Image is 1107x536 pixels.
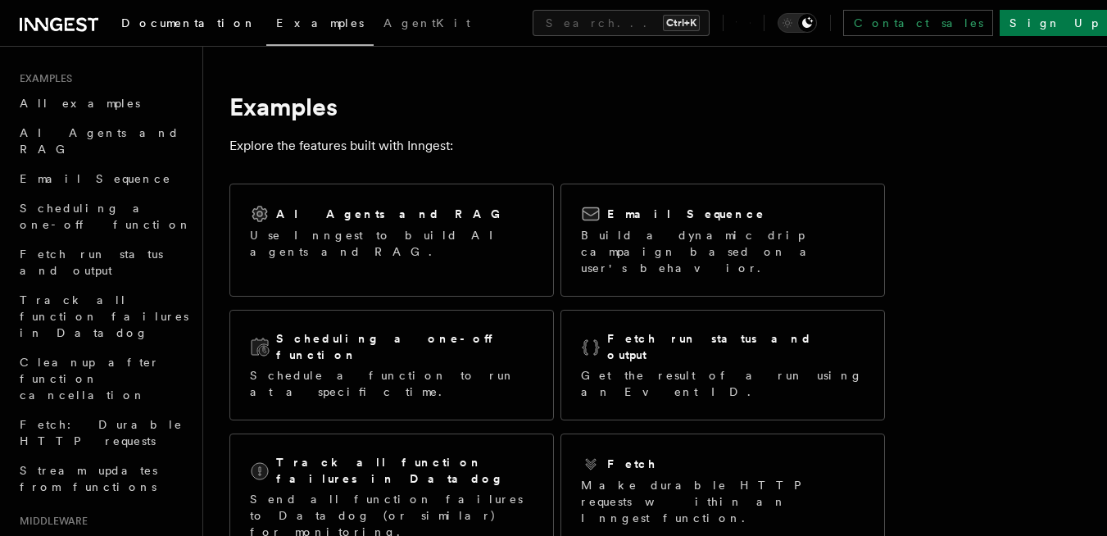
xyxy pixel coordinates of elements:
a: Fetch run status and output [13,239,193,285]
a: Fetch: Durable HTTP requests [13,410,193,456]
p: Schedule a function to run at a specific time. [250,367,533,400]
span: Cleanup after function cancellation [20,356,160,402]
a: Email Sequence [13,164,193,193]
span: AgentKit [383,16,470,30]
kbd: Ctrl+K [663,15,700,31]
h2: Email Sequence [607,206,765,222]
span: All examples [20,97,140,110]
p: Explore the features built with Inngest: [229,134,885,157]
h2: Scheduling a one-off function [276,330,533,363]
p: Use Inngest to build AI agents and RAG. [250,227,533,260]
a: Stream updates from functions [13,456,193,502]
span: AI Agents and RAG [20,126,179,156]
a: Examples [266,5,374,46]
span: Examples [276,16,364,30]
a: Fetch run status and outputGet the result of a run using an Event ID. [560,310,885,420]
h2: Track all function failures in Datadog [276,454,533,487]
span: Examples [13,72,72,85]
a: AI Agents and RAGUse Inngest to build AI agents and RAG. [229,184,554,297]
span: Middleware [13,515,88,528]
p: Build a dynamic drip campaign based on a user's behavior. [581,227,864,276]
span: Stream updates from functions [20,464,157,493]
button: Search...Ctrl+K [533,10,710,36]
a: AgentKit [374,5,480,44]
h1: Examples [229,92,885,121]
a: Track all function failures in Datadog [13,285,193,347]
span: Fetch run status and output [20,248,163,277]
span: Documentation [121,16,256,30]
p: Make durable HTTP requests within an Inngest function. [581,477,864,526]
a: All examples [13,89,193,118]
p: Get the result of a run using an Event ID. [581,367,864,400]
a: AI Agents and RAG [13,118,193,164]
span: Email Sequence [20,172,171,185]
span: Fetch: Durable HTTP requests [20,418,183,447]
button: Toggle dark mode [778,13,817,33]
a: Documentation [111,5,266,44]
span: Track all function failures in Datadog [20,293,188,339]
span: Scheduling a one-off function [20,202,192,231]
a: Email SequenceBuild a dynamic drip campaign based on a user's behavior. [560,184,885,297]
h2: Fetch run status and output [607,330,864,363]
h2: AI Agents and RAG [276,206,509,222]
a: Cleanup after function cancellation [13,347,193,410]
a: Contact sales [843,10,993,36]
h2: Fetch [607,456,657,472]
a: Scheduling a one-off functionSchedule a function to run at a specific time. [229,310,554,420]
a: Scheduling a one-off function [13,193,193,239]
